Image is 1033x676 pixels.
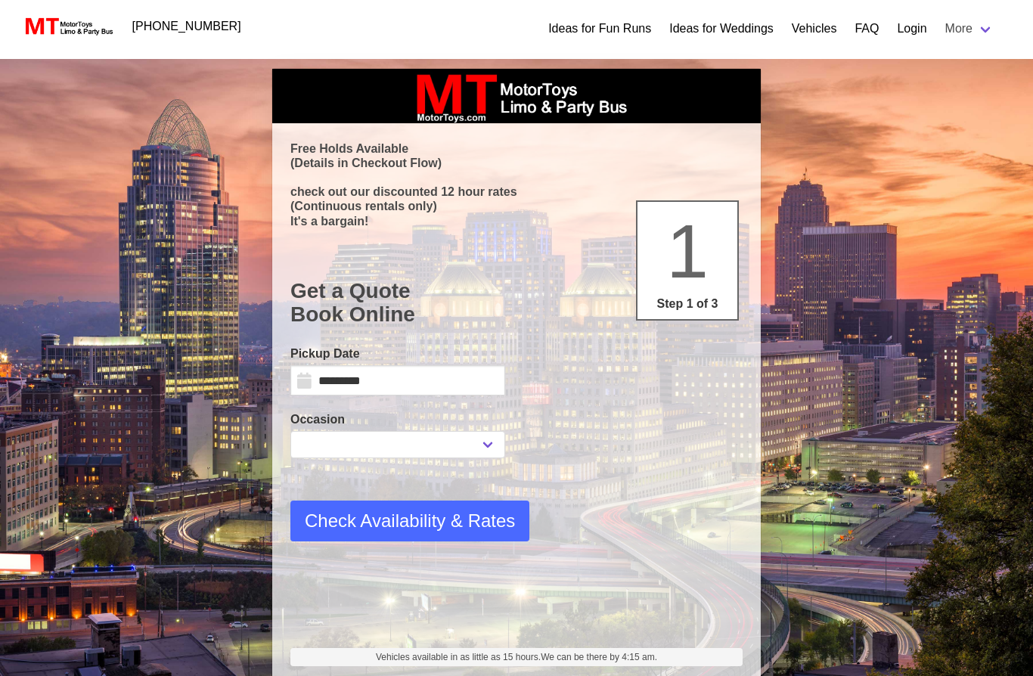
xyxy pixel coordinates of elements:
a: Login [897,20,926,38]
p: (Continuous rentals only) [290,199,743,213]
img: box_logo_brand.jpeg [403,69,630,123]
p: (Details in Checkout Flow) [290,156,743,170]
span: Vehicles available in as little as 15 hours. [376,650,657,664]
a: Ideas for Weddings [669,20,774,38]
p: Step 1 of 3 [644,295,731,313]
a: [PHONE_NUMBER] [123,11,250,42]
label: Occasion [290,411,505,429]
button: Check Availability & Rates [290,501,529,541]
p: check out our discounted 12 hour rates [290,185,743,199]
img: MotorToys Logo [21,16,114,37]
label: Pickup Date [290,345,505,363]
span: We can be there by 4:15 am. [541,652,657,662]
a: More [936,14,1003,44]
a: Ideas for Fun Runs [548,20,651,38]
span: Check Availability & Rates [305,507,515,535]
p: Free Holds Available [290,141,743,156]
a: FAQ [855,20,879,38]
span: 1 [666,209,709,293]
a: Vehicles [792,20,837,38]
h1: Get a Quote Book Online [290,279,743,327]
p: It's a bargain! [290,214,743,228]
